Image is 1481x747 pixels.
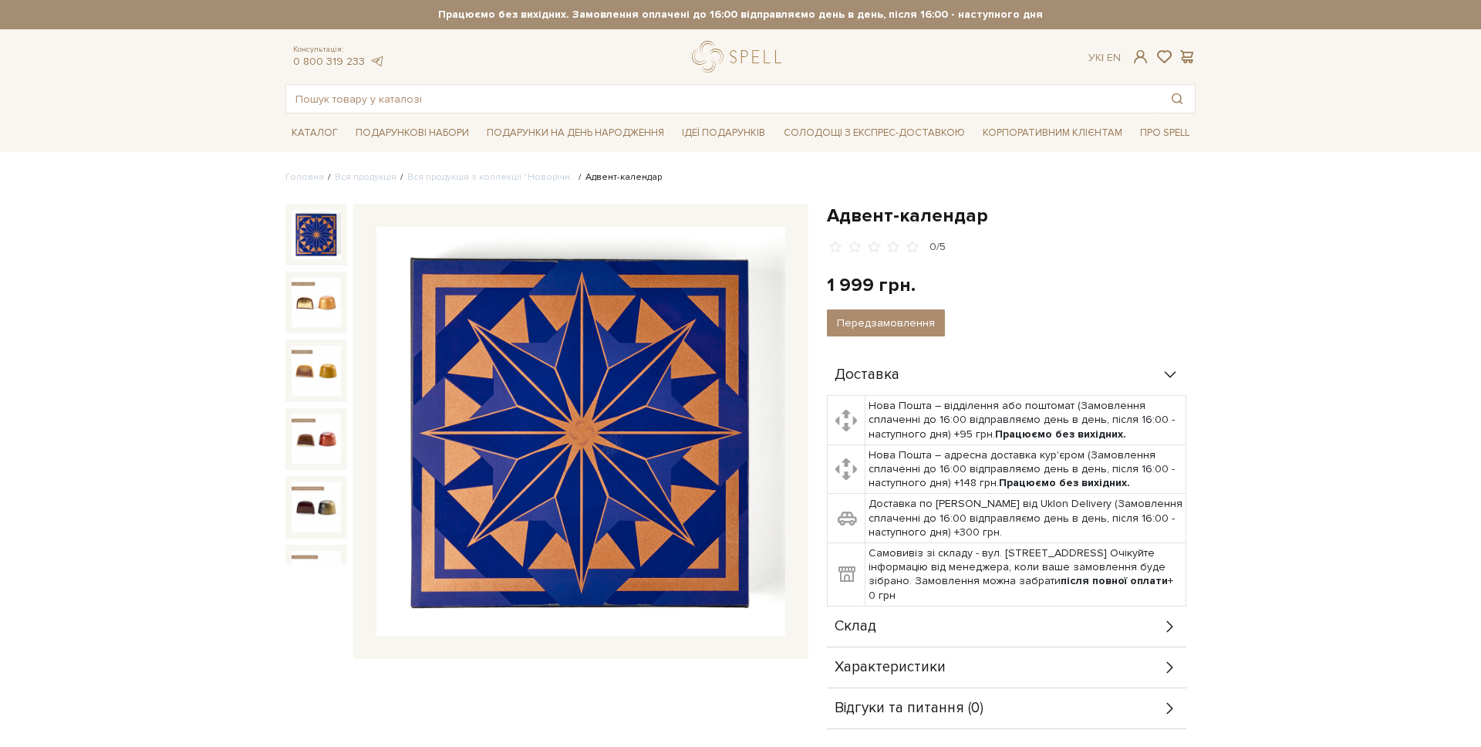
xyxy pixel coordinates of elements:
span: Характеристики [835,661,946,674]
button: Пошук товару у каталозі [1159,85,1195,113]
a: Вся продукція з коллекції "Новорічн.. [407,171,575,183]
img: Адвент-календар [292,210,341,259]
h1: Адвент-календар [827,204,1196,228]
strong: Працюємо без вихідних. Замовлення оплачені до 16:00 відправляємо день в день, після 16:00 - насту... [285,8,1196,22]
div: Ук [1088,51,1121,65]
td: Нова Пошта – відділення або поштомат (Замовлення сплаченні до 16:00 відправляємо день в день, піс... [865,396,1186,445]
a: En [1107,51,1121,64]
a: logo [692,41,788,73]
b: Працюємо без вихідних. [995,428,1126,441]
a: Головна [285,171,324,183]
a: Каталог [285,121,344,145]
img: Адвент-календар [292,414,341,464]
a: Ідеї подарунків [676,121,771,145]
b: після повної оплати [1061,574,1168,587]
a: Подарункові набори [349,121,475,145]
span: Доставка [835,368,899,382]
td: Доставка по [PERSON_NAME] від Uklon Delivery (Замовлення сплаченні до 16:00 відправляємо день в д... [865,494,1186,543]
img: Адвент-календар [292,482,341,532]
div: 0/5 [929,240,946,255]
a: Солодощі з експрес-доставкою [778,120,971,146]
img: Адвент-календар [376,227,785,636]
span: | [1101,51,1104,64]
img: Адвент-календар [292,346,341,395]
a: Корпоративним клієнтам [977,121,1128,145]
span: Консультація: [293,45,384,55]
button: Передзамовлення [827,309,945,336]
span: Відгуки та питання (0) [835,701,983,715]
a: 0 800 319 233 [293,55,365,68]
div: 1 999 грн. [827,273,916,297]
a: Про Spell [1134,121,1196,145]
b: Працюємо без вихідних. [999,476,1130,489]
img: Адвент-календар [292,278,341,327]
a: Подарунки на День народження [481,121,670,145]
td: Нова Пошта – адресна доставка кур'єром (Замовлення сплаченні до 16:00 відправляємо день в день, п... [865,444,1186,494]
span: Склад [835,620,876,634]
img: Адвент-календар [292,551,341,600]
a: telegram [369,55,384,68]
td: Самовивіз зі складу - вул. [STREET_ADDRESS] Очікуйте інформацію від менеджера, коли ваше замовлен... [865,543,1186,607]
a: Вся продукція [335,171,396,183]
input: Пошук товару у каталозі [286,85,1159,113]
li: Адвент-календар [575,171,662,184]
